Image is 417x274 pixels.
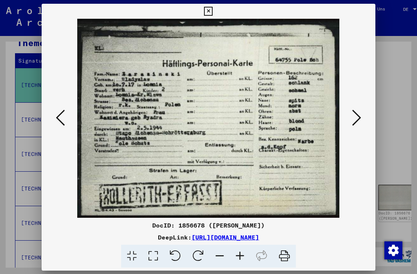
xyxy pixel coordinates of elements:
img: 001.jpg [67,19,350,218]
img: Zustimmung ändern [384,241,402,259]
div: DocID: 1856678 ([PERSON_NAME]) [42,221,375,230]
div: DeepLink: [42,233,375,242]
a: [URL][DOMAIN_NAME] [192,234,259,241]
